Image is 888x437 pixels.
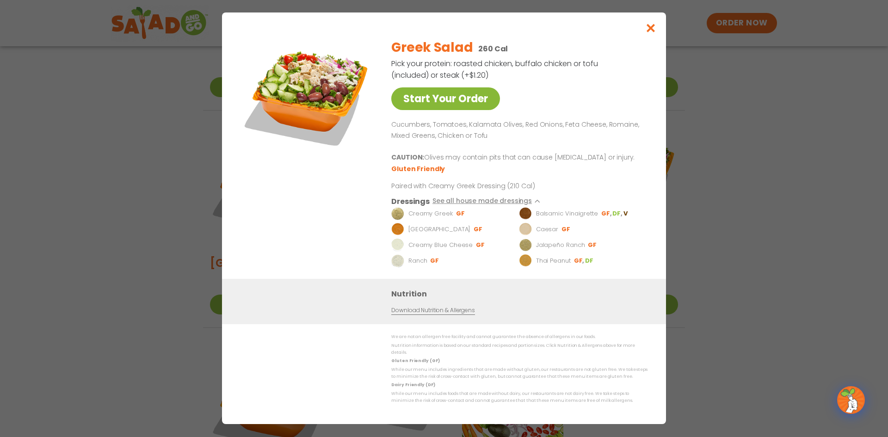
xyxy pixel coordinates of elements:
p: Balsamic Vinaigrette [536,209,598,219]
p: [GEOGRAPHIC_DATA] [408,225,470,234]
p: While our menu includes foods that are made without dairy, our restaurants are not dairy free. We... [391,390,647,405]
p: Creamy Greek [408,209,453,219]
p: We are not an allergen free facility and cannot guarantee the absence of allergens in our foods. [391,334,647,341]
p: Thai Peanut [536,257,571,266]
a: Start Your Order [391,87,500,110]
p: Paired with Creamy Greek Dressing (210 Cal) [391,182,562,191]
li: DF [585,257,594,265]
p: Olives may contain pits that can cause [MEDICAL_DATA] or injury. [391,153,644,164]
li: GF [574,257,585,265]
strong: Gluten Friendly (GF) [391,358,439,364]
b: CAUTION: [391,153,424,162]
p: Cucumbers, Tomatoes, Kalamata Olives, Red Onions, Feta Cheese, Romaine, Mixed Greens, Chicken or ... [391,119,644,142]
p: Ranch [408,257,427,266]
li: GF [476,241,486,250]
li: Gluten Friendly [391,165,446,174]
li: GF [430,257,440,265]
li: V [623,210,629,218]
img: Dressing preview image for Thai Peanut [519,255,532,268]
img: Dressing preview image for Creamy Blue Cheese [391,239,404,252]
img: Dressing preview image for Jalapeño Ranch [519,239,532,252]
h2: Greek Salad [391,38,473,57]
p: Creamy Blue Cheese [408,241,473,250]
img: Dressing preview image for Ranch [391,255,404,268]
p: Jalapeño Ranch [536,241,585,250]
h3: Dressings [391,196,430,208]
a: Download Nutrition & Allergens [391,307,475,315]
button: Close modal [636,12,666,43]
li: GF [588,241,598,250]
li: GF [456,210,466,218]
img: Featured product photo for Greek Salad [243,31,372,160]
li: GF [601,210,612,218]
img: Dressing preview image for Balsamic Vinaigrette [519,208,532,221]
p: Nutrition information is based on our standard recipes and portion sizes. Click Nutrition & Aller... [391,342,647,357]
img: wpChatIcon [838,387,864,413]
p: While our menu includes ingredients that are made without gluten, our restaurants are not gluten ... [391,366,647,381]
p: Pick your protein: roasted chicken, buffalo chicken or tofu (included) or steak (+$1.20) [391,58,599,81]
img: Dressing preview image for Caesar [519,223,532,236]
h3: Nutrition [391,289,652,300]
button: See all house made dressings [432,196,545,208]
p: Caesar [536,225,558,234]
li: GF [561,226,571,234]
img: Dressing preview image for BBQ Ranch [391,223,404,236]
p: 260 Cal [478,43,508,55]
img: Dressing preview image for Creamy Greek [391,208,404,221]
strong: Dairy Friendly (DF) [391,382,435,388]
li: DF [612,210,623,218]
li: GF [474,226,483,234]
